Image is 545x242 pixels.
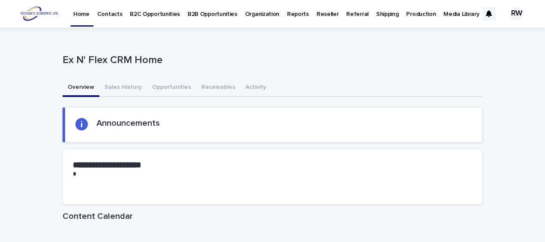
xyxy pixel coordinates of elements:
[510,7,524,21] div: RW
[99,79,147,97] button: Sales History
[147,79,196,97] button: Opportunities
[196,79,240,97] button: Receivables
[96,118,160,128] h2: Announcements
[17,5,63,22] img: l22tfCASryn9SYBzxJ2O
[63,54,479,67] p: Ex N' Flex CRM Home
[63,211,482,221] h1: Content Calendar
[240,79,271,97] button: Activity
[63,79,99,97] button: Overview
